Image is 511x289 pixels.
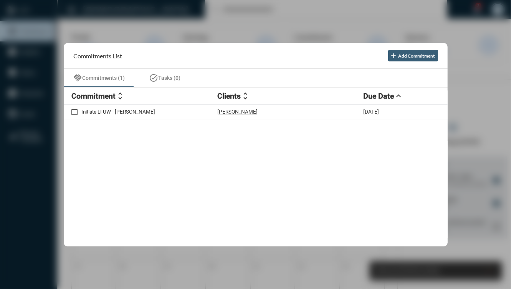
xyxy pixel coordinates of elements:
h2: Commitments List [73,52,122,59]
mat-icon: unfold_more [116,91,125,101]
mat-icon: task_alt [149,73,158,83]
mat-icon: unfold_more [241,91,250,101]
p: [DATE] [363,109,379,115]
button: Add Commitment [388,50,438,61]
p: [PERSON_NAME] [217,109,258,115]
span: Tasks (0) [158,75,180,81]
h2: Commitment [71,91,116,100]
mat-icon: expand_less [394,91,403,101]
h2: Clients [217,91,241,100]
h2: Due Date [363,91,394,100]
span: Commitments (1) [82,75,125,81]
mat-icon: add [390,52,397,59]
p: Initiate LI UW - [PERSON_NAME] [81,109,217,115]
mat-icon: handshake [73,73,82,83]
